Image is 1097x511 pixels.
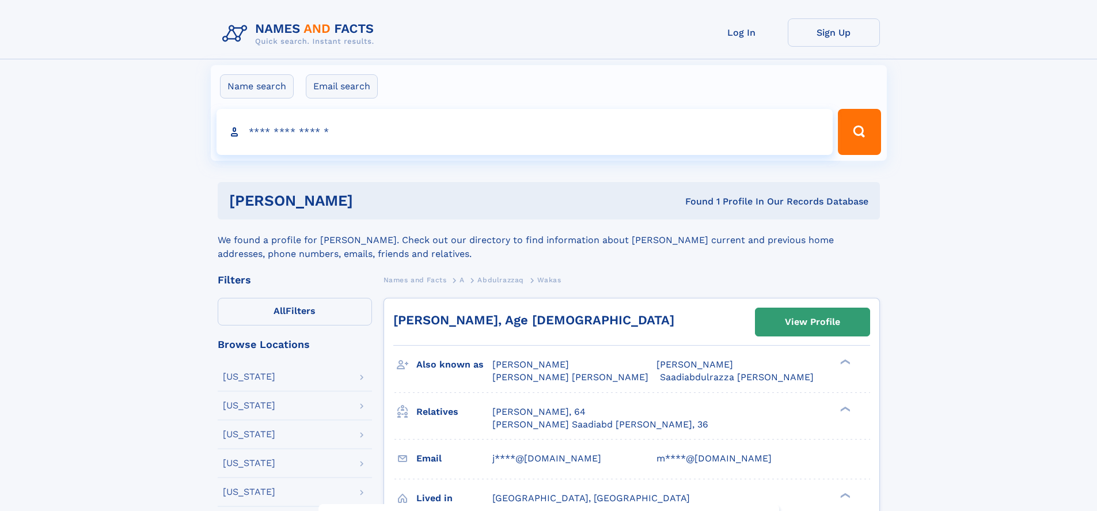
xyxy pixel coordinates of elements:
[274,305,286,316] span: All
[837,405,851,412] div: ❯
[756,308,870,336] a: View Profile
[519,195,868,208] div: Found 1 Profile In Our Records Database
[218,339,372,350] div: Browse Locations
[477,276,524,284] span: Abdulrazzaq
[492,418,708,431] a: [PERSON_NAME] Saadiabd [PERSON_NAME], 36
[217,109,833,155] input: search input
[837,491,851,499] div: ❯
[220,74,294,99] label: Name search
[838,109,880,155] button: Search Button
[218,219,880,261] div: We found a profile for [PERSON_NAME]. Check out our directory to find information about [PERSON_N...
[223,372,275,381] div: [US_STATE]
[460,272,465,287] a: A
[660,372,814,383] span: Saadiabdulrazza [PERSON_NAME]
[223,430,275,439] div: [US_STATE]
[218,298,372,325] label: Filters
[492,359,569,370] span: [PERSON_NAME]
[416,489,492,508] h3: Lived in
[218,275,372,285] div: Filters
[492,493,690,504] span: [GEOGRAPHIC_DATA], [GEOGRAPHIC_DATA]
[384,272,447,287] a: Names and Facts
[492,406,586,418] a: [PERSON_NAME], 64
[460,276,465,284] span: A
[656,359,733,370] span: [PERSON_NAME]
[788,18,880,47] a: Sign Up
[477,272,524,287] a: Abdulrazzaq
[229,194,519,208] h1: [PERSON_NAME]
[785,309,840,335] div: View Profile
[537,276,561,284] span: Wakas
[393,313,674,327] a: [PERSON_NAME], Age [DEMOGRAPHIC_DATA]
[218,18,384,50] img: Logo Names and Facts
[223,487,275,497] div: [US_STATE]
[492,372,648,383] span: [PERSON_NAME] [PERSON_NAME]
[416,449,492,468] h3: Email
[306,74,378,99] label: Email search
[223,401,275,410] div: [US_STATE]
[416,355,492,374] h3: Also known as
[223,459,275,468] div: [US_STATE]
[696,18,788,47] a: Log In
[416,402,492,422] h3: Relatives
[837,358,851,366] div: ❯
